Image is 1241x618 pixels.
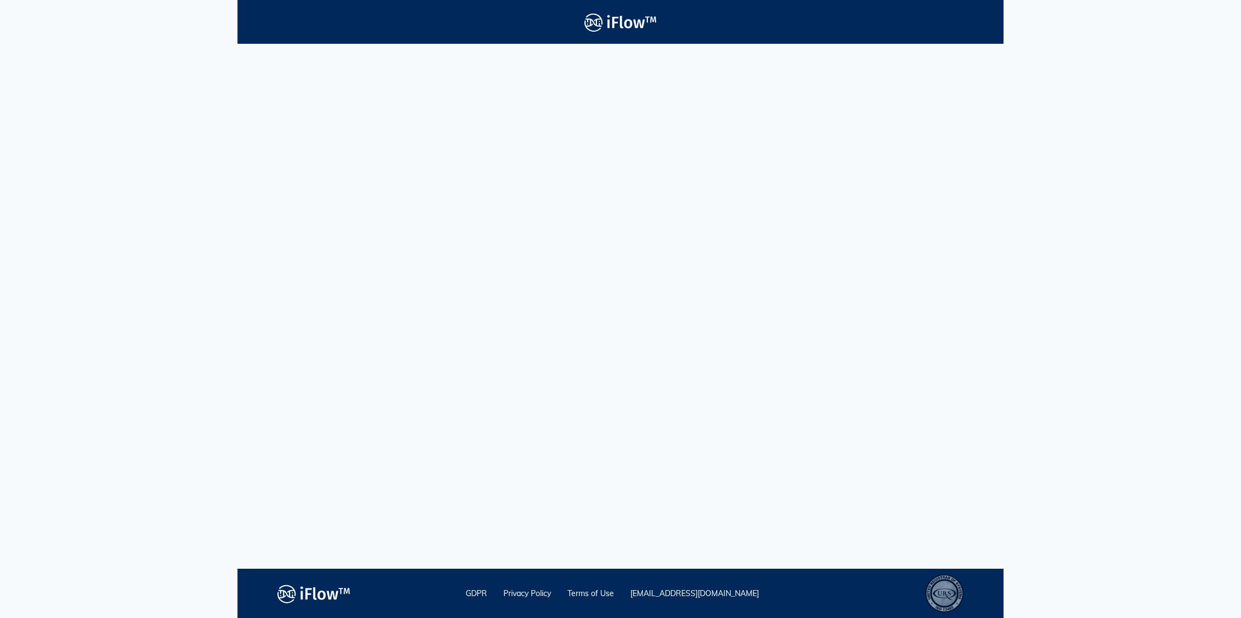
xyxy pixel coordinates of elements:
[630,588,759,598] a: [EMAIL_ADDRESS][DOMAIN_NAME]
[503,588,551,598] a: Privacy Policy
[277,581,350,606] img: logo
[925,574,964,613] div: ISO 13485 – Quality Management System
[466,588,487,598] a: GDPR
[237,10,1004,34] a: Logo
[567,588,614,598] a: Terms of Use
